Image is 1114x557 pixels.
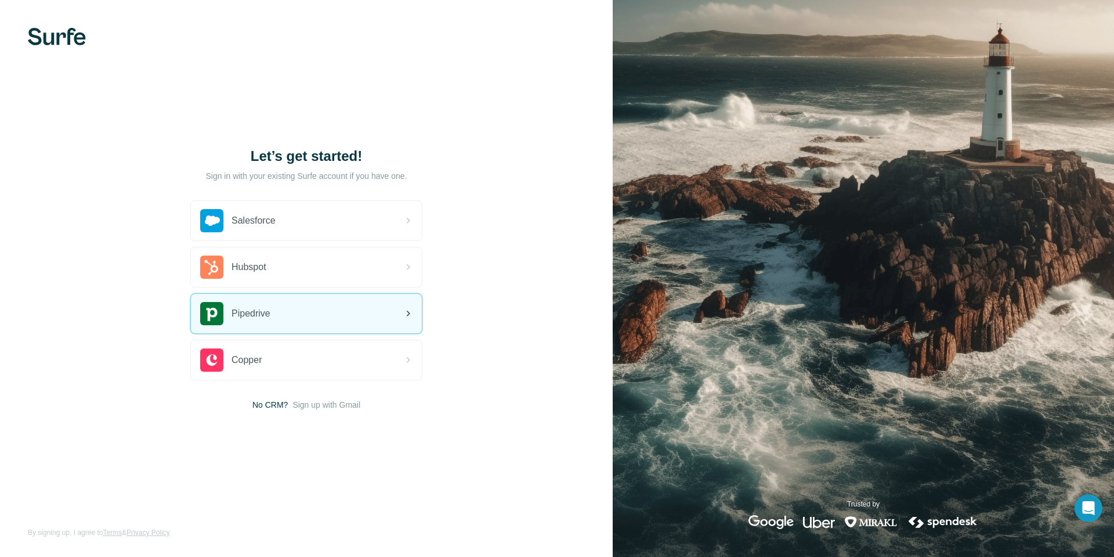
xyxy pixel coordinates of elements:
[232,260,266,274] span: Hubspot
[200,302,223,325] img: pipedrive's logo
[200,209,223,232] img: salesforce's logo
[103,529,122,537] a: Terms
[292,399,360,411] button: Sign up with Gmail
[844,515,898,529] img: mirakl's logo
[205,170,407,182] p: Sign in with your existing Surfe account if you have one.
[200,256,223,279] img: hubspot's logo
[847,499,880,509] p: Trusted by
[28,527,170,538] span: By signing up, I agree to &
[232,214,276,228] span: Salesforce
[748,515,794,529] img: google's logo
[803,515,835,529] img: uber's logo
[1075,494,1102,522] div: Open Intercom Messenger
[28,28,86,45] img: Surfe's logo
[232,353,262,367] span: Copper
[907,515,979,529] img: spendesk's logo
[200,348,223,372] img: copper's logo
[252,399,288,411] span: No CRM?
[232,307,270,321] span: Pipedrive
[126,529,170,537] a: Privacy Policy
[190,147,422,166] h1: Let’s get started!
